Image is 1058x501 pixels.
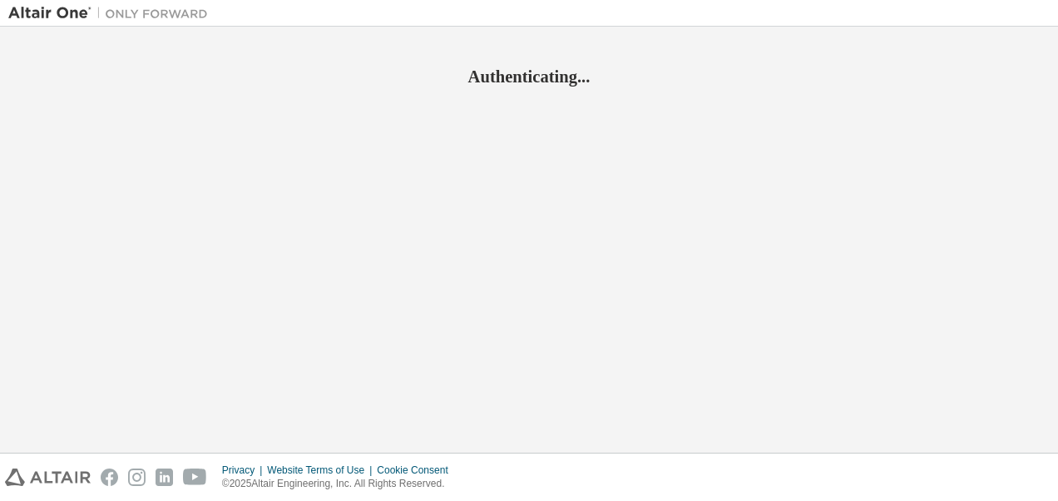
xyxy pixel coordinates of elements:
div: Cookie Consent [377,464,457,477]
div: Privacy [222,464,267,477]
img: linkedin.svg [156,469,173,486]
img: facebook.svg [101,469,118,486]
h2: Authenticating... [8,66,1050,87]
img: altair_logo.svg [5,469,91,486]
img: Altair One [8,5,216,22]
div: Website Terms of Use [267,464,377,477]
img: instagram.svg [128,469,146,486]
p: © 2025 Altair Engineering, Inc. All Rights Reserved. [222,477,458,491]
img: youtube.svg [183,469,207,486]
